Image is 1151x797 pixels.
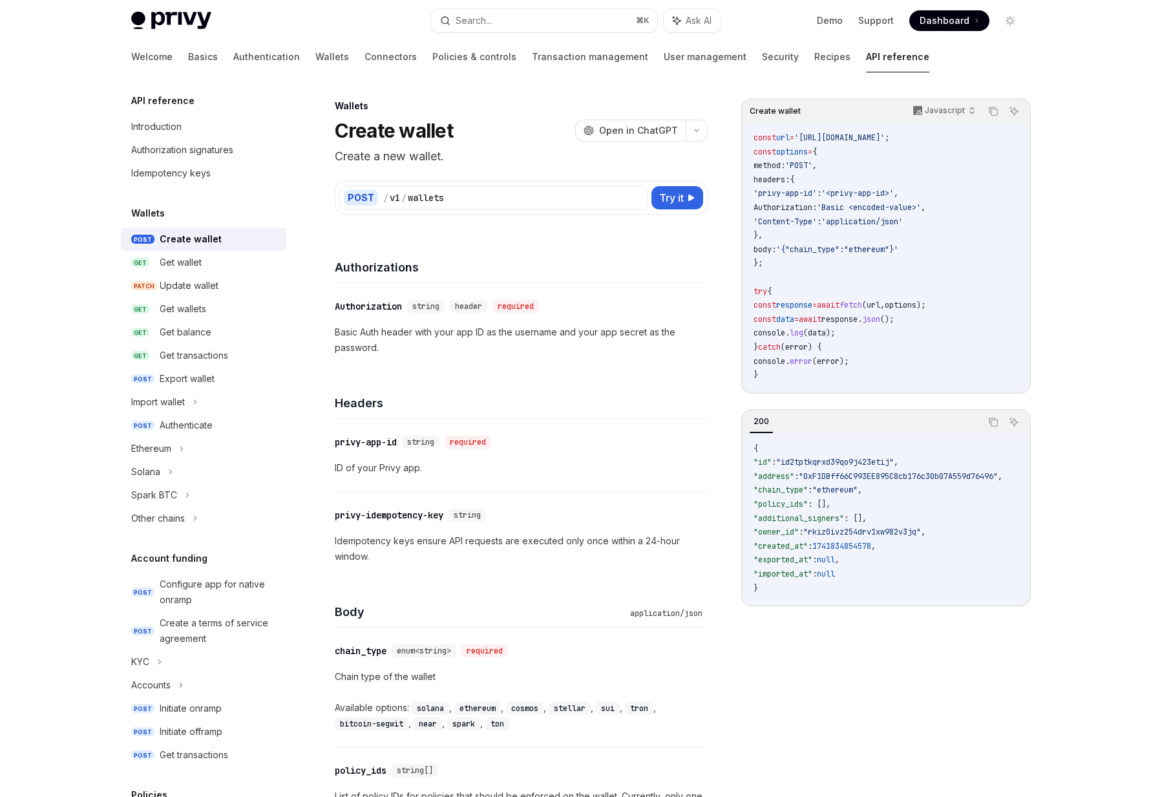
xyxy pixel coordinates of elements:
div: Update wallet [160,278,218,293]
span: string [412,301,439,312]
p: Idempotency keys ensure API requests are executed only once within a 24-hour window. [335,533,708,564]
span: , [894,457,898,467]
button: Toggle dark mode [1000,10,1020,31]
a: GETGet wallets [121,297,286,321]
div: Authorization [335,300,402,313]
span: "address" [754,471,794,482]
span: : [799,527,803,537]
p: Chain type of the wallet [335,669,708,685]
div: POST [344,190,378,206]
div: Authorization signatures [131,142,233,158]
span: } [754,370,758,380]
p: ID of your Privy app. [335,460,708,476]
span: "id" [754,457,772,467]
span: "owner_id" [754,527,799,537]
a: POSTExport wallet [121,367,286,390]
div: Initiate offramp [160,724,222,739]
div: Accounts [131,677,171,693]
span: url [776,133,790,143]
code: spark [447,717,480,730]
span: Ask AI [686,14,712,27]
div: Get transactions [160,348,228,363]
div: , [447,716,485,731]
span: await [799,314,821,324]
div: / [401,191,407,204]
a: GETGet wallet [121,251,286,274]
span: "chain_type" [754,485,808,495]
span: ; [885,133,889,143]
span: { [767,286,772,297]
span: "0xF1DBff66C993EE895C8cb176c30b07A559d76496" [799,471,998,482]
div: Get balance [160,324,211,340]
span: null [817,555,835,565]
span: await [817,300,839,310]
span: GET [131,304,149,314]
span: : [794,471,799,482]
span: , [835,555,839,565]
a: GETGet balance [121,321,286,344]
h5: Wallets [131,206,165,221]
span: "created_at" [754,541,808,551]
span: url [867,300,880,310]
div: KYC [131,654,149,670]
a: POSTCreate wallet [121,228,286,251]
p: Javascript [925,105,965,116]
div: , [412,700,454,716]
div: Create a terms of service agreement [160,615,279,646]
a: GETGet transactions [121,344,286,367]
span: { [812,147,817,157]
span: error [785,342,808,352]
div: , [414,716,447,731]
span: "rkiz0ivz254drv1xw982v3jq" [803,527,921,537]
a: Recipes [814,41,850,72]
span: Open in ChatGPT [599,124,678,137]
a: Policies & controls [432,41,516,72]
span: 'application/json' [821,217,903,227]
div: , [335,716,414,731]
span: Authorization: [754,202,817,213]
span: options [885,300,916,310]
span: method: [754,160,785,171]
span: = [808,147,812,157]
a: User management [664,41,746,72]
span: options [776,147,808,157]
span: data [808,328,826,338]
span: , [871,541,876,551]
span: json [862,314,880,324]
div: / [383,191,388,204]
span: ( [862,300,867,310]
p: Basic Auth header with your app ID as the username and your app secret as the password. [335,324,708,356]
a: Authorization signatures [121,138,286,162]
span: string[] [397,765,433,776]
div: required [445,436,491,449]
span: ( [812,356,817,367]
span: : [817,188,821,198]
button: Ask AI [1006,103,1022,120]
span: "ethereum" [812,485,858,495]
a: Wallets [315,41,349,72]
a: Introduction [121,115,286,138]
a: Authentication [233,41,300,72]
span: '{"chain_type":"ethereum"}' [776,244,898,255]
div: Other chains [131,511,185,526]
span: error [817,356,839,367]
span: : [], [808,499,830,509]
span: , [858,485,862,495]
h1: Create wallet [335,119,453,142]
span: console [754,328,785,338]
button: Open in ChatGPT [575,120,686,142]
div: application/json [625,607,708,620]
span: Create wallet [750,106,801,116]
span: try [754,286,767,297]
span: } [754,342,758,352]
a: POSTAuthenticate [121,414,286,437]
span: 'privy-app-id' [754,188,817,198]
span: "id2tptkqrxd39qo9j423etij" [776,457,894,467]
span: POST [131,626,154,636]
div: Search... [456,13,492,28]
span: , [921,202,925,213]
p: Create a new wallet. [335,147,708,165]
span: ); [826,328,835,338]
span: "additional_signers" [754,513,844,524]
div: Initiate onramp [160,701,222,716]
